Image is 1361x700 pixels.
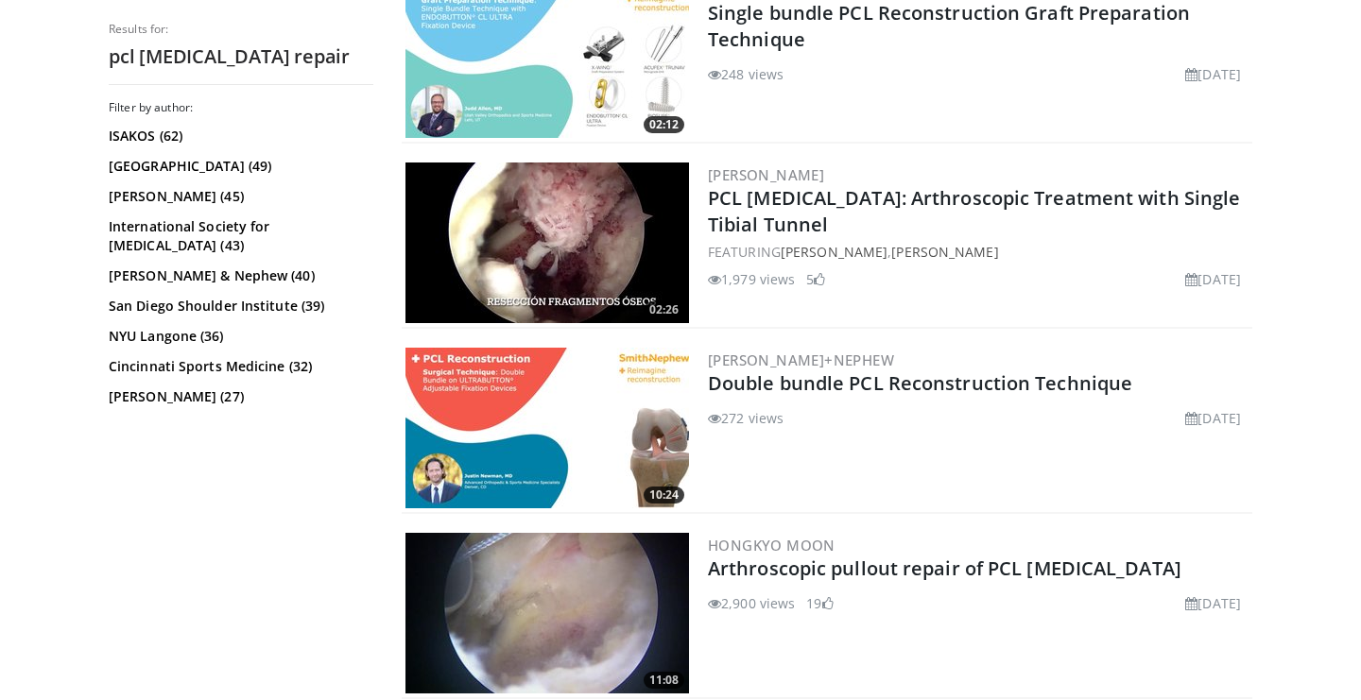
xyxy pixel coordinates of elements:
a: [PERSON_NAME] (45) [109,187,369,206]
img: d5ySKFN8UhyXrjO34xMDoxOmdtO40mAx.300x170_q85_crop-smart_upscale.jpg [405,533,689,693]
a: [PERSON_NAME] [781,243,887,261]
li: [DATE] [1185,408,1241,428]
a: Cincinnati Sports Medicine (32) [109,357,369,376]
a: San Diego Shoulder Institute (39) [109,297,369,316]
img: 167b8242-4aff-418a-bd39-08b07d284db3.300x170_q85_crop-smart_upscale.jpg [405,162,689,323]
span: 10:24 [644,487,684,504]
h3: Filter by author: [109,100,373,115]
a: ISAKOS (62) [109,127,369,145]
a: Arthroscopic pullout repair of PCL [MEDICAL_DATA] [708,555,1181,581]
li: 2,900 views [708,593,795,613]
li: 1,979 views [708,269,795,289]
li: [DATE] [1185,64,1241,84]
li: [DATE] [1185,593,1241,613]
a: Double bundle PCL Reconstruction Technique [708,370,1132,396]
li: 248 views [708,64,784,84]
a: [PERSON_NAME]+Nephew [708,350,894,369]
li: 5 [806,269,825,289]
a: [PERSON_NAME] [708,165,824,184]
a: [GEOGRAPHIC_DATA] (49) [109,157,369,176]
span: 02:26 [644,301,684,318]
a: NYU Langone (36) [109,327,369,346]
div: FEATURING , [708,242,1249,262]
a: 10:24 [405,348,689,508]
p: Results for: [109,22,373,37]
li: [DATE] [1185,269,1241,289]
a: International Society for [MEDICAL_DATA] (43) [109,217,369,255]
a: [PERSON_NAME] & Nephew (40) [109,266,369,285]
a: PCL [MEDICAL_DATA]: Arthroscopic Treatment with Single Tibial Tunnel [708,185,1240,237]
a: Hongkyo Moon [708,536,836,555]
li: 19 [806,593,833,613]
img: aaec565a-38a8-41e5-914d-77601324d983.300x170_q85_crop-smart_upscale.jpg [405,348,689,508]
span: 11:08 [644,672,684,689]
a: [PERSON_NAME] (27) [109,387,369,406]
span: 02:12 [644,116,684,133]
li: 272 views [708,408,784,428]
h2: pcl [MEDICAL_DATA] repair [109,44,373,69]
a: [PERSON_NAME] [891,243,998,261]
a: 11:08 [405,533,689,693]
a: 02:26 [405,162,689,323]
